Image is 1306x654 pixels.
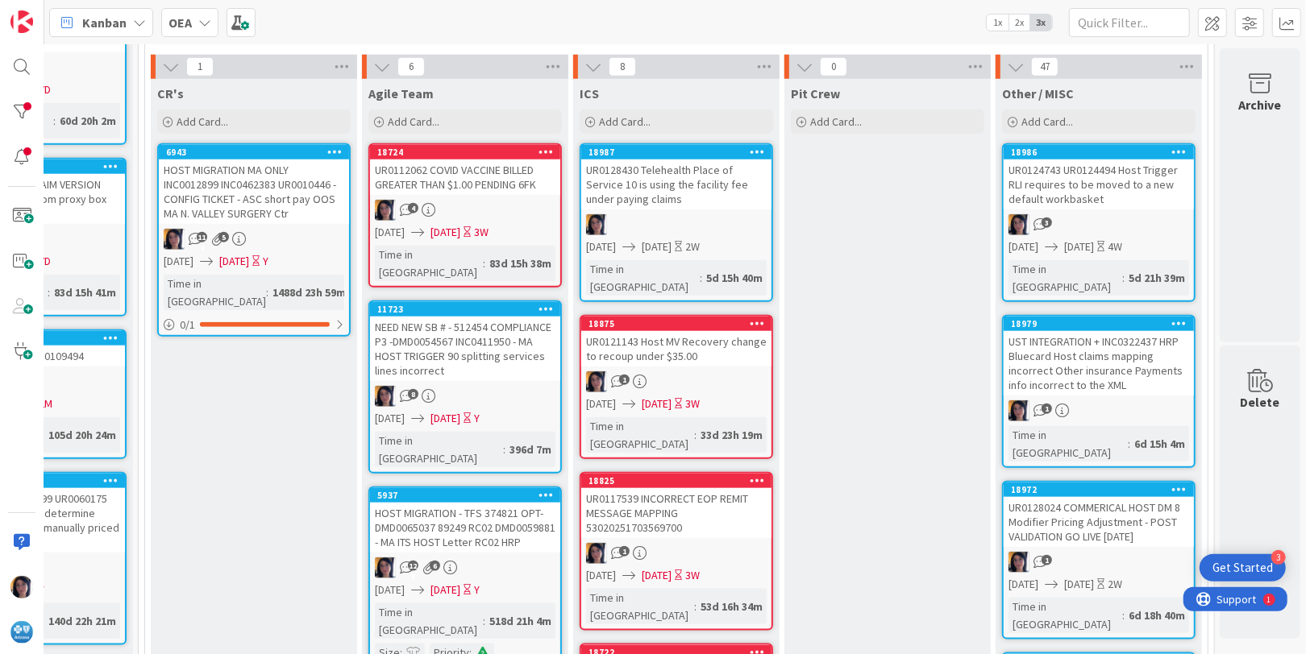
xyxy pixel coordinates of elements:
[1004,145,1194,159] div: 18986
[1108,238,1122,255] div: 4W
[1042,404,1052,414] span: 1
[987,14,1009,31] span: 1x
[266,284,268,301] span: :
[48,284,50,301] span: :
[702,269,767,287] div: 5d 15h 40m
[10,10,33,33] img: Visit kanbanzone.com
[1064,238,1094,255] span: [DATE]
[408,203,418,213] span: 4
[581,317,772,331] div: 18875
[1011,147,1194,158] div: 18986
[1030,14,1052,31] span: 3x
[685,238,700,255] div: 2W
[619,375,630,385] span: 1
[377,490,560,501] div: 5937
[1042,555,1052,565] span: 1
[44,612,120,630] div: 140d 22h 21m
[1004,317,1194,395] div: 18979UST INTEGRATION + INC0322437 HRP Bluecard Host claims mapping incorrect Other insurance Paym...
[685,567,700,584] div: 3W
[485,255,555,272] div: 83d 15h 38m
[159,159,349,224] div: HOST MIGRATION MA ONLY INC0012899 INC0462383 UR0010446 - CONFIG TICKET - ASC short pay OOS MA N. ...
[619,546,630,557] span: 1
[1271,550,1286,565] div: 3
[56,112,120,130] div: 60d 20h 2m
[474,582,480,598] div: Y
[180,317,195,333] span: 0 / 1
[1200,554,1286,582] div: Open Get Started checklist, remaining modules: 3
[82,13,127,32] span: Kanban
[697,598,767,615] div: 53d 16h 34m
[39,395,52,412] div: 2M
[377,304,560,315] div: 11723
[586,567,616,584] span: [DATE]
[159,315,349,335] div: 0/1
[1212,560,1273,576] div: Get Started
[370,386,560,407] div: TC
[268,284,350,301] div: 1488d 23h 59m
[408,389,418,399] span: 8
[1122,606,1125,624] span: :
[503,441,505,458] span: :
[375,224,405,241] span: [DATE]
[164,253,193,270] span: [DATE]
[791,85,840,101] span: Pit Crew
[159,145,349,224] div: 6943HOST MIGRATION MA ONLY INC0012899 INC0462383 UR0010446 - CONFIG TICKET - ASC short pay OOS MA...
[581,543,772,564] div: TC
[370,145,560,195] div: 18724UR0112062 COVID VACCINE BILLED GREATER THAN $1.00 PENDING 6FK
[586,371,607,392] img: TC
[1122,269,1125,287] span: :
[50,284,120,301] div: 83d 15h 41m
[1009,400,1029,421] img: TC
[1011,484,1194,495] div: 18972
[1004,482,1194,497] div: 18972
[1009,598,1122,633] div: Time in [GEOGRAPHIC_DATA]
[430,224,460,241] span: [DATE]
[375,246,483,281] div: Time in [GEOGRAPHIC_DATA]
[186,57,214,77] span: 1
[375,410,405,427] span: [DATE]
[166,147,349,158] div: 6943
[39,81,51,98] div: 7D
[157,143,351,337] a: 6943HOST MIGRATION MA ONLY INC0012899 INC0462383 UR0010446 - CONFIG TICKET - ASC short pay OOS MA...
[820,57,847,77] span: 0
[430,561,440,571] span: 6
[159,229,349,250] div: TC
[694,598,697,615] span: :
[1011,318,1194,329] div: 18979
[197,232,207,242] span: 114
[609,57,636,77] span: 8
[1004,331,1194,395] div: UST INTEGRATION + INC0322437 HRP Bluecard Host claims mapping incorrect Other insurance Payments ...
[581,474,772,488] div: 18825
[1009,238,1038,255] span: [DATE]
[1125,606,1189,624] div: 6d 18h 40m
[586,395,616,412] span: [DATE]
[370,302,560,381] div: 11723NEED NEW SB # - 512454 COMPLIANCE P3 -DMD0054567 INC0411950 - MA HOST TRIGGER 90 splitting s...
[1125,269,1189,287] div: 5d 21h 39m
[375,603,483,639] div: Time in [GEOGRAPHIC_DATA]
[1108,576,1122,593] div: 2W
[1004,552,1194,573] div: TC
[581,145,772,209] div: 18987UR0128430 Telehealth Place of Service 10 is using the facility fee under paying claims
[1004,497,1194,547] div: UR0128024 COMMERICAL HOST DM 8 Modifier Pricing Adjustment - POST VALIDATION GO LIVE [DATE]
[599,114,651,129] span: Add Card...
[1002,85,1074,101] span: Other / MISC
[1031,57,1059,77] span: 47
[1004,214,1194,235] div: TC
[375,582,405,598] span: [DATE]
[586,238,616,255] span: [DATE]
[1042,217,1052,228] span: 3
[1009,426,1128,462] div: Time in [GEOGRAPHIC_DATA]
[1128,435,1130,453] span: :
[474,410,480,427] div: Y
[586,260,700,296] div: Time in [GEOGRAPHIC_DATA]
[368,143,562,288] a: 18724UR0112062 COVID VACCINE BILLED GREATER THAN $1.00 PENDING 6FKTC[DATE][DATE]3WTime in [GEOGRA...
[1239,95,1282,114] div: Archive
[377,147,560,158] div: 18724
[483,255,485,272] span: :
[1064,576,1094,593] span: [DATE]
[370,317,560,381] div: NEED NEW SB # - 512454 COMPLIANCE P3 -DMD0054567 INC0411950 - MA HOST TRIGGER 90 splitting servic...
[642,395,672,412] span: [DATE]
[1004,145,1194,209] div: 18986UR0124743 UR0124494 Host Trigger RLI requires to be moved to a new default workbasket
[1130,435,1189,453] div: 6d 15h 4m
[586,589,694,624] div: Time in [GEOGRAPHIC_DATA]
